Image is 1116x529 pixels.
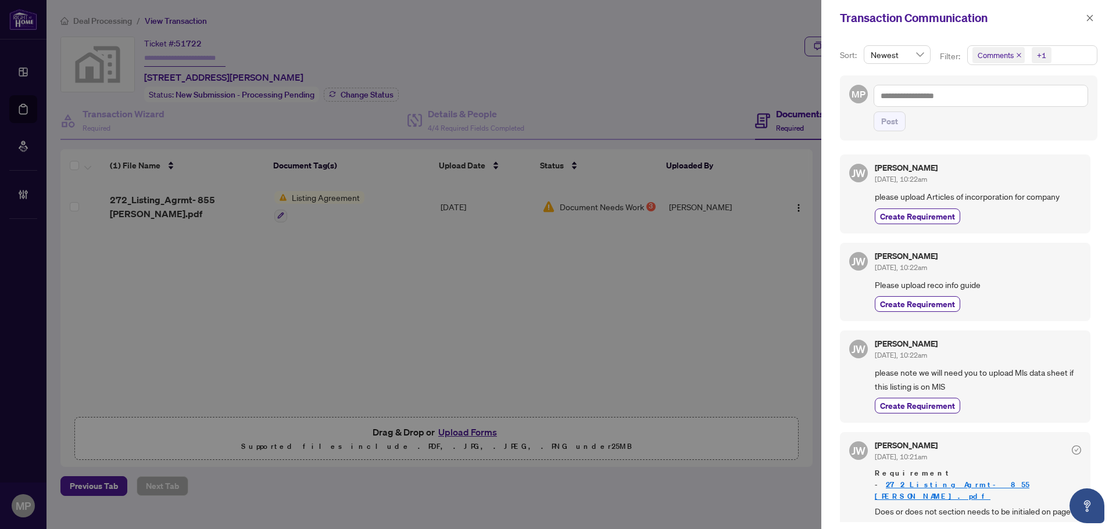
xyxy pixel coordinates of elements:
[852,442,865,459] span: JW
[1086,14,1094,22] span: close
[875,252,938,260] h5: [PERSON_NAME]
[875,398,960,413] button: Create Requirement
[1072,445,1081,455] span: check-circle
[875,505,1081,518] span: Does or does not section needs to be initialed on page 3
[1037,49,1046,61] div: +1
[875,278,1081,292] span: Please upload reco info guide
[852,87,865,102] span: MP
[875,208,960,224] button: Create Requirement
[940,50,962,63] p: Filter:
[880,210,955,222] span: Create Requirement
[840,9,1082,27] div: Transaction Communication
[875,452,927,461] span: [DATE], 10:21am
[875,190,1081,203] span: please upload Articles of incorporation for company
[978,49,1014,61] span: Comments
[875,467,1081,502] span: Requirement -
[852,253,865,269] span: JW
[852,341,865,357] span: JW
[875,366,1081,393] span: please note we will need you to upload Mls data sheet if this listing is on MlS
[875,263,927,272] span: [DATE], 10:22am
[875,340,938,348] h5: [PERSON_NAME]
[1016,52,1022,58] span: close
[852,165,865,181] span: JW
[840,49,859,62] p: Sort:
[874,111,906,131] button: Post
[1069,488,1104,523] button: Open asap
[875,296,960,312] button: Create Requirement
[875,480,1029,501] a: 272_Listing_Agrmt- 855 [PERSON_NAME].pdf
[880,400,955,412] span: Create Requirement
[875,441,938,449] h5: [PERSON_NAME]
[875,351,927,359] span: [DATE], 10:22am
[972,47,1025,63] span: Comments
[875,164,938,172] h5: [PERSON_NAME]
[875,175,927,183] span: [DATE], 10:22am
[871,46,924,63] span: Newest
[880,298,955,310] span: Create Requirement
